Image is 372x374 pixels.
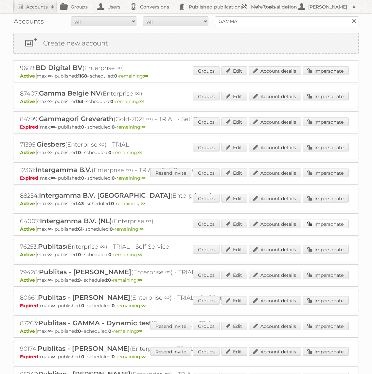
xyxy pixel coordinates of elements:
span: Gamma Belgie NV [39,89,101,97]
a: Groups [193,117,220,126]
strong: ∞ [47,252,52,258]
strong: 61 [78,226,82,232]
strong: ∞ [51,354,55,360]
strong: 0 [81,354,84,360]
p: max: - published: - scheduled: - [20,328,352,334]
a: Account details [249,220,301,228]
span: Expired [20,303,40,309]
a: Edit [221,66,247,75]
a: Account details [249,245,301,254]
a: Edit [221,143,247,151]
a: Edit [221,169,247,177]
strong: ∞ [47,73,52,79]
a: Impersonate [303,271,349,279]
span: Active [20,150,37,155]
span: Expired [20,354,40,360]
strong: 0 [78,328,81,334]
a: Impersonate [303,347,349,356]
span: Active [20,73,37,79]
strong: 0 [112,354,115,360]
a: Account details [249,92,301,100]
a: Impersonate [303,296,349,305]
a: Impersonate [303,245,349,254]
a: Resend invite [150,322,191,330]
strong: ∞ [51,124,55,130]
h2: 88254: (Enterprise ∞) [20,191,249,200]
h2: 9689: (Enterprise ∞) [20,64,249,72]
h2: 90174: (Enterprise ∞) - TRIAL [20,345,249,353]
strong: 9 [78,277,81,283]
strong: ∞ [141,175,146,181]
a: Edit [221,194,247,203]
a: Groups [193,347,220,356]
p: max: - published: - scheduled: - [20,150,352,155]
a: Groups [193,296,220,305]
span: Giesbers [37,140,65,148]
a: Groups [193,245,220,254]
p: max: - published: - scheduled: - [20,175,352,181]
strong: ∞ [141,303,146,309]
span: Intergamma B.V. [GEOGRAPHIC_DATA] [39,191,170,199]
h2: 71395: (Enterprise ∞) - TRIAL [20,140,249,149]
strong: 53 [78,98,83,104]
a: Impersonate [303,220,349,228]
h2: 87407: (Enterprise ∞) [20,89,249,98]
strong: ∞ [141,201,145,206]
strong: ∞ [51,175,55,181]
h2: 79428: (Enterprise ∞) - TRIAL [20,268,249,276]
a: Account details [249,169,301,177]
span: remaining: [113,150,142,155]
strong: ∞ [47,201,52,206]
strong: 1168 [78,73,87,79]
h2: 80661: (Enterprise ∞) - TRIAL - Self Service [20,294,249,302]
p: max: - published: - scheduled: - [20,98,352,104]
a: Account details [249,271,301,279]
p: max: - published: - scheduled: - [20,303,352,309]
span: Active [20,277,37,283]
span: Active [20,252,37,258]
h2: More tools [251,4,284,10]
strong: 0 [111,201,114,206]
strong: 0 [114,73,117,79]
a: Create new account [14,33,358,53]
a: Account details [249,296,301,305]
a: Impersonate [303,143,349,151]
strong: ∞ [51,303,55,309]
strong: ∞ [47,98,52,104]
span: Publitas - [PERSON_NAME] [38,345,130,352]
span: Publitas - [PERSON_NAME] [39,268,131,276]
strong: ∞ [138,252,142,258]
strong: 0 [78,150,81,155]
a: Groups [193,92,220,100]
a: Groups [193,66,220,75]
strong: 0 [108,328,112,334]
strong: 0 [108,252,112,258]
span: remaining: [116,303,146,309]
p: max: - published: - scheduled: - [20,124,352,130]
span: remaining: [119,73,148,79]
span: BD Digital BV [36,64,82,72]
span: remaining: [113,277,142,283]
span: remaining: [116,201,145,206]
span: Publitas [38,242,66,250]
strong: 0 [110,98,114,104]
span: Active [20,328,37,334]
a: Impersonate [303,66,349,75]
span: Publitas - GAMMA - Dynamic test [38,319,151,327]
a: Edit [221,245,247,254]
a: Groups [193,220,220,228]
strong: ∞ [47,226,52,232]
span: Active [20,98,37,104]
a: Account details [249,194,301,203]
a: Account details [249,66,301,75]
span: Expired [20,124,40,130]
h2: 76253: (Enterprise ∞) - TRIAL - Self Service [20,242,249,251]
a: Groups [193,271,220,279]
span: remaining: [116,175,146,181]
h2: 84799: (Gold-2021 ∞) - TRIAL - Self Service [20,115,249,123]
strong: 0 [108,277,111,283]
a: Account details [249,347,301,356]
strong: 0 [78,252,81,258]
strong: ∞ [47,277,52,283]
h2: [PERSON_NAME] [307,4,349,10]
